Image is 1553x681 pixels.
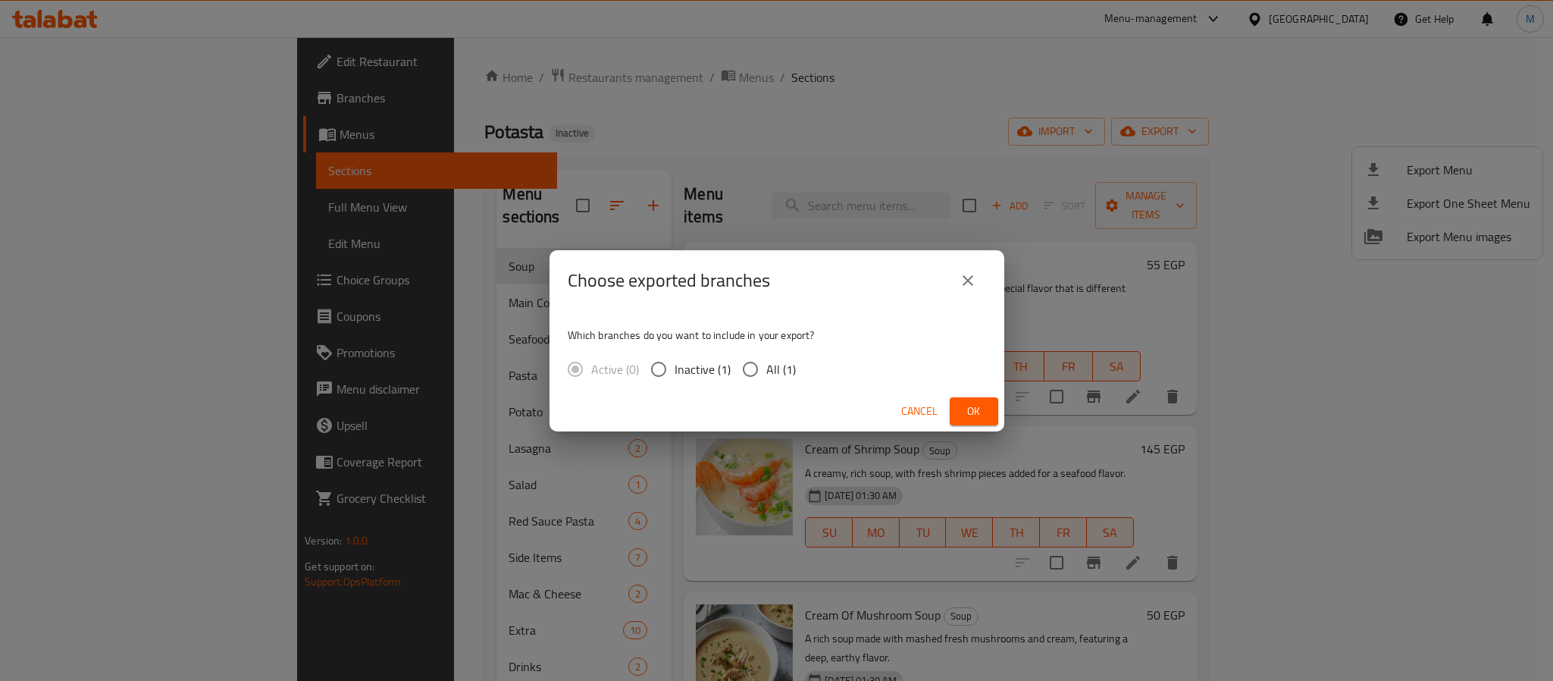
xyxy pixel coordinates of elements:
[950,262,986,299] button: close
[895,397,944,425] button: Cancel
[901,402,938,421] span: Cancel
[591,360,639,378] span: Active (0)
[950,397,998,425] button: Ok
[962,402,986,421] span: Ok
[568,268,770,293] h2: Choose exported branches
[675,360,731,378] span: Inactive (1)
[766,360,796,378] span: All (1)
[568,328,986,343] p: Which branches do you want to include in your export?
